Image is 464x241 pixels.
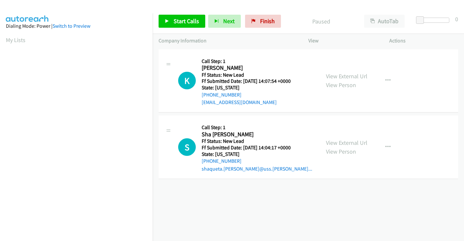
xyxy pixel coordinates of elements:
h5: Ff Submitted Date: [DATE] 14:04:17 +0000 [202,144,312,151]
h2: Sha [PERSON_NAME] [202,131,299,138]
button: Next [208,15,241,28]
a: View External Url [326,72,367,80]
a: shaqueta.[PERSON_NAME]@uss.[PERSON_NAME]... [202,166,312,172]
span: Finish [260,17,275,25]
h5: State: [US_STATE] [202,84,299,91]
h5: Ff Status: New Lead [202,138,312,144]
a: View Person [326,81,356,89]
a: Switch to Preview [53,23,90,29]
a: View External Url [326,139,367,146]
h1: S [178,138,196,156]
h1: K [178,72,196,89]
h5: Ff Submitted Date: [DATE] 14:07:54 +0000 [202,78,299,84]
span: Start Calls [174,17,199,25]
a: [PHONE_NUMBER] [202,158,241,164]
p: Company Information [159,37,297,45]
h5: Call Step: 1 [202,124,312,131]
a: My Lists [6,36,25,44]
div: Dialing Mode: Power | [6,22,147,30]
div: Delay between calls (in seconds) [419,18,449,23]
h2: [PERSON_NAME] [202,64,299,72]
a: View Person [326,148,356,155]
p: Actions [389,37,458,45]
div: 0 [455,15,458,23]
a: [PHONE_NUMBER] [202,92,241,98]
div: The call is yet to be attempted [178,138,196,156]
h5: Ff Status: New Lead [202,72,299,78]
p: Paused [290,17,352,26]
h5: Call Step: 1 [202,58,299,65]
a: Finish [245,15,281,28]
span: Next [223,17,235,25]
a: Start Calls [159,15,205,28]
button: AutoTab [364,15,405,28]
div: The call is yet to be attempted [178,72,196,89]
p: View [308,37,378,45]
h5: State: [US_STATE] [202,151,312,158]
a: [EMAIL_ADDRESS][DOMAIN_NAME] [202,99,277,105]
